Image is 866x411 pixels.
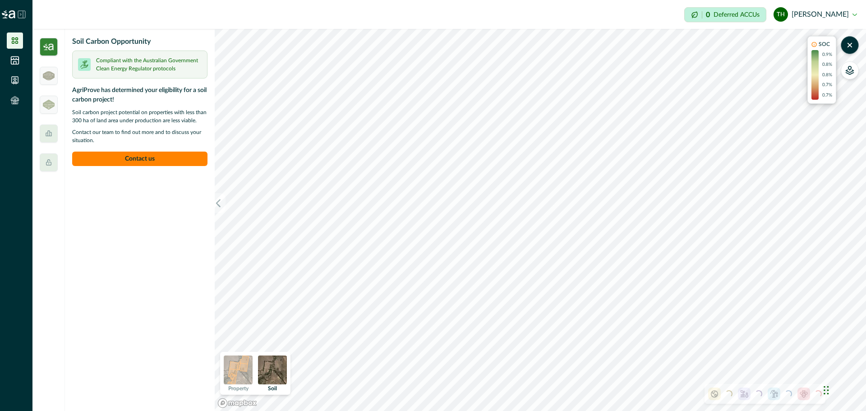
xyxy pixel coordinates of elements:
[43,100,55,109] img: greenham_never_ever-a684a177.png
[72,86,207,105] p: AgriProve has determined your eligibility for a soil carbon project!
[217,398,257,408] a: Mapbox logo
[819,40,830,48] p: SOC
[96,56,202,73] p: Compliant with the Australian Government Clean Energy Regulator protocols
[215,29,866,411] canvas: Map
[72,108,207,125] p: Soil carbon project potential on properties with less than 300 ha of land area under production a...
[774,4,857,25] button: toby hedgeland[PERSON_NAME]
[224,356,253,384] img: property preview
[72,36,151,47] p: Soil Carbon Opportunity
[821,368,866,411] iframe: Chat Widget
[228,386,249,391] p: Property
[822,51,832,58] p: 0.9%
[258,356,287,384] img: soil preview
[40,38,58,56] img: insight_carbon-39e2b7a3.png
[72,128,207,144] p: Contact our team to find out more and to discuss your situation.
[268,386,277,391] p: Soil
[2,10,15,18] img: Logo
[72,152,207,166] button: Contact us
[822,72,832,79] p: 0.8%
[822,82,832,88] p: 0.7%
[822,61,832,68] p: 0.8%
[43,71,55,80] img: greenham_logo-5a2340bd.png
[822,92,832,99] p: 0.7%
[824,377,829,404] div: Drag
[714,11,760,18] p: Deferred ACCUs
[706,11,710,18] p: 0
